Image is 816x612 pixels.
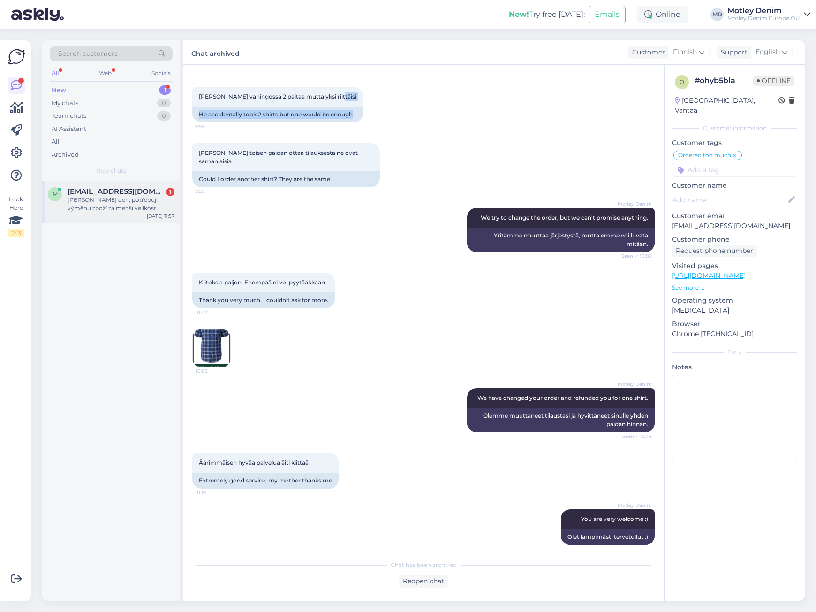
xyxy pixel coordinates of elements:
span: 10:02 [196,367,231,375]
span: Seen ✓ 10:14 [617,433,652,440]
div: Extra [672,348,797,357]
p: Customer name [672,181,797,191]
p: Customer email [672,211,797,221]
input: Add name [672,195,786,205]
div: Online [637,6,688,23]
div: Look Here [8,195,24,237]
p: Visited pages [672,261,797,271]
img: Attachment [193,329,230,367]
div: AI Assistant [52,124,86,134]
span: [PERSON_NAME] toisen paidan ottaa tilauksesta ne ovat samanlaisia [199,149,359,165]
span: 10:20 [617,545,652,552]
p: [MEDICAL_DATA] [672,306,797,315]
div: Reopen chat [399,575,448,588]
span: Motley Denim [617,200,652,207]
div: He accidentally took 2 shirts but one would be enough [192,107,363,122]
div: Archived [52,150,79,160]
span: Ordered too much [678,153,731,158]
div: [DATE] 11:57 [147,213,174,220]
div: Web [97,67,113,79]
span: Kiitoksia paljon. Enempää ei voi pyytääkkään [199,279,325,286]
div: Could I order another shirt? They are the same. [192,171,380,187]
div: Socials [150,67,173,79]
p: Notes [672,362,797,372]
img: Askly Logo [8,48,25,66]
div: Support [717,47,748,57]
div: Customer [628,47,665,57]
input: Add a tag [672,163,797,177]
span: 9:58 [195,123,230,130]
div: All [50,67,60,79]
div: Customer information [672,124,797,132]
div: 0 [157,111,171,121]
p: See more ... [672,283,797,292]
p: Browser [672,319,797,329]
div: 1 [166,188,174,196]
span: We try to change the order, but we can't promise anything. [481,214,648,221]
p: [EMAIL_ADDRESS][DOMAIN_NAME] [672,221,797,231]
p: Customer phone [672,235,797,245]
span: Finnish [673,47,697,57]
p: Chrome [TECHNICAL_ID] [672,329,797,339]
div: Extremely good service, my mother thanks me [192,473,339,489]
div: 0 [157,99,171,108]
div: Yritämme muuttaa järjestystä, mutta emme voi luvata mitään. [467,228,655,252]
div: Olet lämpimästi tervetullut :) [561,529,655,545]
span: English [756,47,780,57]
span: mathova@centrum.cz [68,187,165,196]
a: [URL][DOMAIN_NAME] [672,271,746,280]
span: You are very welcome :) [581,515,648,522]
div: # ohyb5bla [695,75,753,86]
div: 1 [159,85,171,95]
span: Motley Denim [617,502,652,509]
a: Motley DenimMotley Denim Europe OÜ [727,7,810,22]
div: Motley Denim Europe OÜ [727,15,800,22]
div: Olemme muuttaneet tilaustasi ja hyvittäneet sinulle yhden paidan hinnan. [467,408,655,432]
span: New chats [96,167,126,175]
div: Team chats [52,111,86,121]
span: 9:59 [195,188,230,195]
span: We have changed your order and refunded you for one shirt. [477,394,648,401]
div: Motley Denim [727,7,800,15]
div: [PERSON_NAME] den, potřebuji výměnu zboží za menší velikost. [68,196,174,213]
div: Try free [DATE]: [509,9,585,20]
span: 10:19 [195,489,230,496]
p: Customer tags [672,138,797,148]
div: [GEOGRAPHIC_DATA], Vantaa [675,96,778,115]
span: m [53,191,58,198]
div: 2 / 3 [8,229,24,237]
div: Request phone number [672,245,757,257]
b: New! [509,10,529,19]
span: Offline [753,76,794,86]
div: New [52,85,66,95]
div: My chats [52,99,78,108]
div: MD [710,8,724,21]
span: Search customers [58,49,118,59]
span: o [680,78,684,85]
button: Emails [589,6,626,23]
span: Äärimmäisen hyvää palvelua äiti kiittää [199,459,309,466]
div: All [52,137,60,146]
span: [PERSON_NAME] vahingossa 2 paitaa mutta yksi riittäisi [199,93,356,100]
span: Chat has been archived [391,561,457,569]
label: Chat archived [191,46,240,59]
span: Motley Denim [617,381,652,388]
p: Operating system [672,296,797,306]
span: Seen ✓ 10:02 [617,252,652,260]
span: 10:02 [195,309,230,316]
div: Thank you very much. I couldn't ask for more. [192,292,335,308]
